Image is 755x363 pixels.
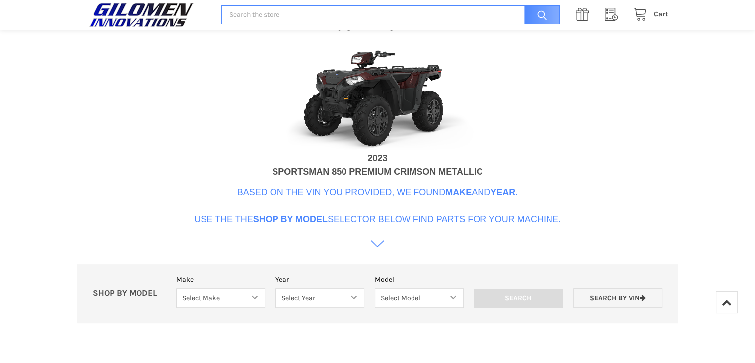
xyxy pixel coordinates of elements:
[272,165,483,179] div: SPORTSMAN 850 PREMIUM CRIMSON METALLIC
[275,274,364,285] label: Year
[367,152,387,165] div: 2023
[716,291,738,313] a: Top of Page
[628,8,668,21] a: Cart
[474,289,563,308] input: Search
[88,288,171,299] p: SHOP BY MODEL
[654,10,668,18] span: Cart
[278,40,477,152] img: VIN Image
[87,2,196,27] img: GILOMEN INNOVATIONS
[519,5,560,25] input: Search
[87,2,211,27] a: GILOMEN INNOVATIONS
[490,187,515,197] b: Year
[194,186,561,226] p: Based on the VIN you provided, we found and . Use the the selector below find parts for your mach...
[176,274,265,285] label: Make
[445,187,472,197] b: Make
[573,288,662,308] a: Search by VIN
[375,274,464,285] label: Model
[253,214,328,224] b: Shop By Model
[221,5,559,25] input: Search the store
